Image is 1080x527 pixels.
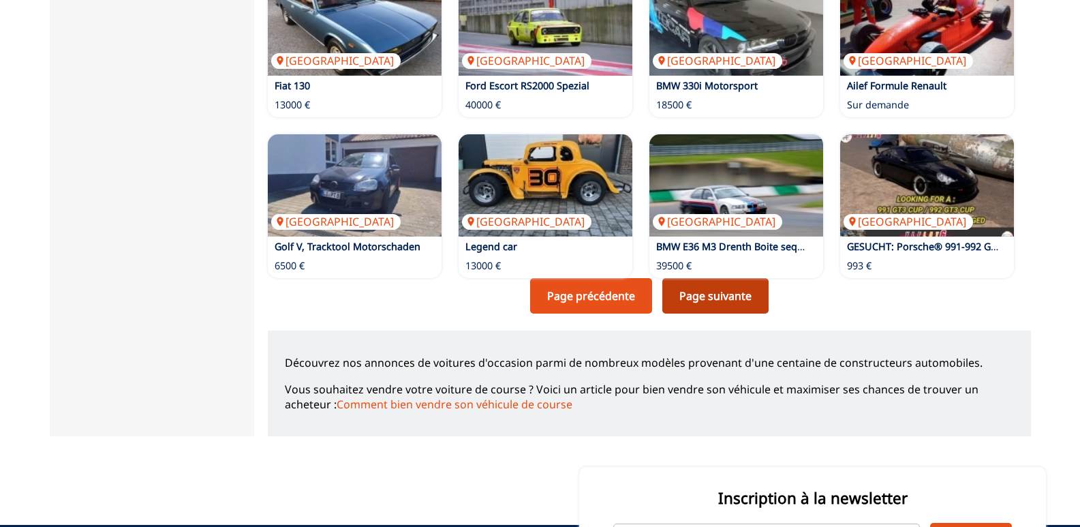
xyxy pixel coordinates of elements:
[847,98,909,112] p: Sur demande
[530,278,652,314] a: Page précédente
[285,382,1014,412] p: Vous souhaitez vendre votre voiture de course ? Voici un article pour bien vendre son véhicule et...
[337,397,572,412] a: Comment bien vendre son véhicule de course
[656,240,907,253] a: BMW E36 M3 Drenth Boite sequentiële 6V race (326ps)
[840,134,1014,237] a: GESUCHT: Porsche® 991-992 GT3 CUP[GEOGRAPHIC_DATA]
[462,214,591,229] p: [GEOGRAPHIC_DATA]
[268,134,442,237] img: Golf V, Tracktool Motorschaden
[275,79,310,92] a: Fiat 130
[847,240,1024,253] a: GESUCHT: Porsche® 991-992 GT3 CUP
[840,134,1014,237] img: GESUCHT: Porsche® 991-992 GT3 CUP
[656,98,692,112] p: 18500 €
[844,214,973,229] p: [GEOGRAPHIC_DATA]
[465,240,517,253] a: Legend car
[285,355,1014,370] p: Découvrez nos annonces de voitures d'occasion parmi de nombreux modèles provenant d'une centaine ...
[465,98,501,112] p: 40000 €
[613,487,1012,509] p: Inscription à la newsletter
[847,79,946,92] a: Ailef Formule Renault
[662,278,769,314] a: Page suivante
[653,214,782,229] p: [GEOGRAPHIC_DATA]
[653,53,782,68] p: [GEOGRAPHIC_DATA]
[459,134,632,237] img: Legend car
[847,259,871,273] p: 993 €
[465,259,501,273] p: 13000 €
[656,259,692,273] p: 39500 €
[649,134,823,237] img: BMW E36 M3 Drenth Boite sequentiële 6V race (326ps)
[271,53,401,68] p: [GEOGRAPHIC_DATA]
[275,98,310,112] p: 13000 €
[649,134,823,237] a: BMW E36 M3 Drenth Boite sequentiële 6V race (326ps)[GEOGRAPHIC_DATA]
[271,214,401,229] p: [GEOGRAPHIC_DATA]
[656,79,758,92] a: BMW 330i Motorsport
[844,53,973,68] p: [GEOGRAPHIC_DATA]
[462,53,591,68] p: [GEOGRAPHIC_DATA]
[459,134,632,237] a: Legend car[GEOGRAPHIC_DATA]
[268,134,442,237] a: Golf V, Tracktool Motorschaden[GEOGRAPHIC_DATA]
[465,79,589,92] a: Ford Escort RS2000 Spezial
[275,259,305,273] p: 6500 €
[275,240,420,253] a: Golf V, Tracktool Motorschaden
